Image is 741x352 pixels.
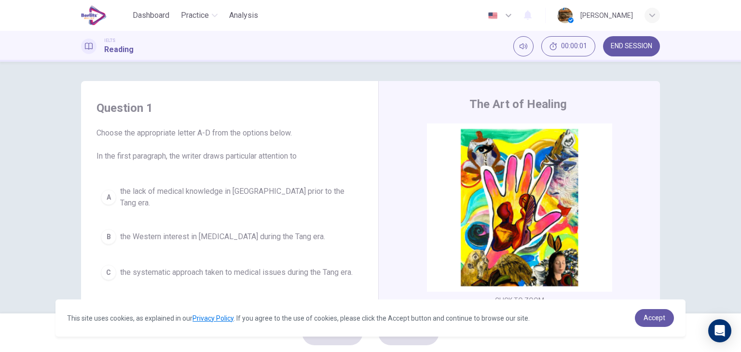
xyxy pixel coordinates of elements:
img: Profile picture [557,8,573,23]
span: 00:00:01 [561,42,587,50]
button: Dthe rivalry between Chinese and Western cultures during the Tang era. [96,296,363,320]
div: A [101,190,116,205]
span: Dashboard [133,10,169,21]
button: Cthe systematic approach taken to medical issues during the Tang era. [96,260,363,284]
button: Dashboard [129,7,173,24]
span: the systematic approach taken to medical issues during the Tang era. [120,267,353,278]
a: dismiss cookie message [635,309,674,327]
span: END SESSION [611,42,652,50]
div: Hide [541,36,595,56]
img: en [487,12,499,19]
span: Analysis [229,10,258,21]
span: the lack of medical knowledge in [GEOGRAPHIC_DATA] prior to the Tang era. [120,186,358,209]
button: Analysis [225,7,262,24]
div: Mute [513,36,534,56]
a: EduSynch logo [81,6,129,25]
div: [PERSON_NAME] [580,10,633,21]
span: This site uses cookies, as explained in our . If you agree to the use of cookies, please click th... [67,314,530,322]
span: Choose the appropriate letter A-D from the options below. In the first paragraph, the writer draw... [96,127,363,162]
span: Accept [644,314,665,322]
div: B [101,229,116,244]
span: the Western interest in [MEDICAL_DATA] during the Tang era. [120,231,325,243]
span: Practice [181,10,209,21]
button: 00:00:01 [541,36,595,56]
div: Open Intercom Messenger [708,319,731,342]
button: END SESSION [603,36,660,56]
div: cookieconsent [55,299,686,337]
h1: Reading [104,44,134,55]
button: Bthe Western interest in [MEDICAL_DATA] during the Tang era. [96,225,363,249]
span: IELTS [104,37,115,44]
div: C [101,265,116,280]
h4: The Art of Healing [469,96,567,112]
button: Athe lack of medical knowledge in [GEOGRAPHIC_DATA] prior to the Tang era. [96,181,363,213]
button: Practice [177,7,221,24]
img: EduSynch logo [81,6,107,25]
a: Privacy Policy [192,314,233,322]
h4: Question 1 [96,100,363,116]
